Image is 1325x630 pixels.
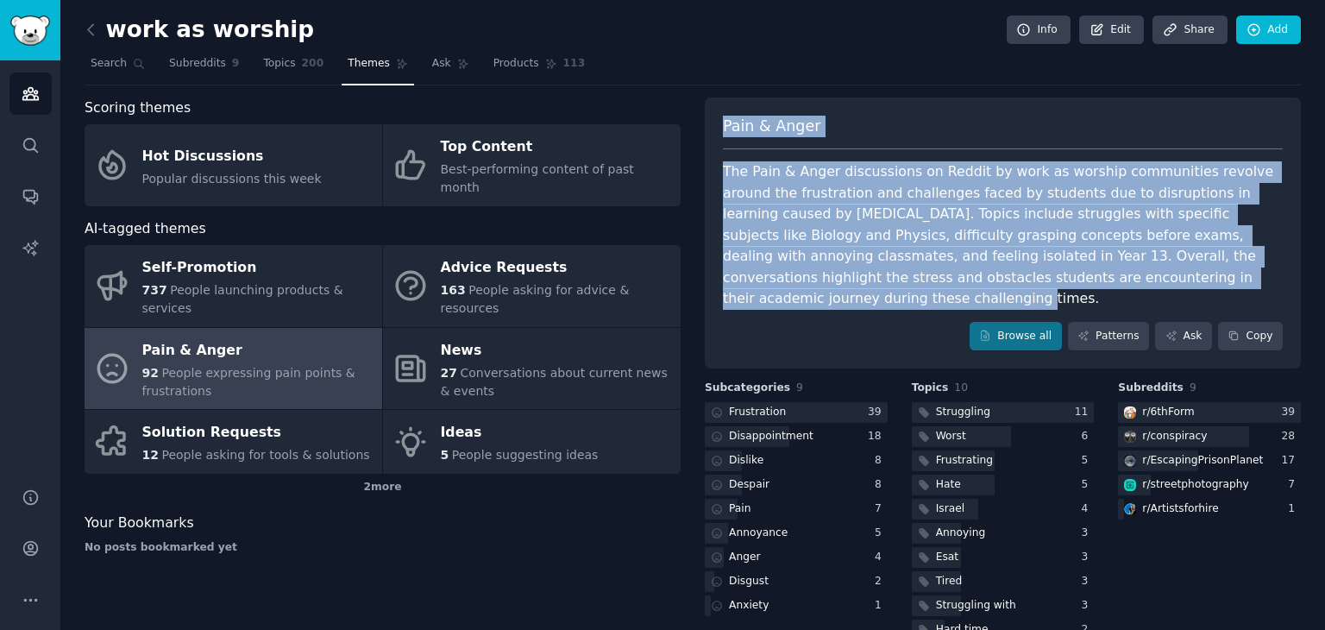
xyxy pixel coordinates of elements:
[1142,477,1248,493] div: r/ streetphotography
[85,124,382,206] a: Hot DiscussionsPopular discussions this week
[912,499,1095,520] a: Israel4
[1007,16,1071,45] a: Info
[936,453,993,469] div: Frustrating
[912,402,1095,424] a: Struggling11
[723,161,1283,310] div: The Pain & Anger discussions on Reddit by work as worship communities revolve around the frustrat...
[723,116,820,137] span: Pain & Anger
[1124,479,1136,491] img: streetphotography
[868,429,888,444] div: 18
[257,50,330,85] a: Topics200
[729,526,788,541] div: Annoyance
[1082,550,1095,565] div: 3
[1281,453,1301,469] div: 17
[1082,453,1095,469] div: 5
[1142,429,1207,444] div: r/ conspiracy
[142,283,343,315] span: People launching products & services
[142,255,374,282] div: Self-Promotion
[85,410,382,474] a: Solution Requests12People asking for tools & solutions
[163,50,245,85] a: Subreddits9
[383,410,681,474] a: Ideas5People suggesting ideas
[729,550,761,565] div: Anger
[383,245,681,327] a: Advice Requests163People asking for advice & resources
[875,477,888,493] div: 8
[441,366,668,398] span: Conversations about current news & events
[705,450,888,472] a: Dislike8
[85,513,194,534] span: Your Bookmarks
[1082,574,1095,589] div: 3
[1155,322,1212,351] a: Ask
[936,550,958,565] div: Esat
[875,453,888,469] div: 8
[493,56,539,72] span: Products
[85,328,382,410] a: Pain & Anger92People expressing pain points & frustrations
[142,337,374,364] div: Pain & Anger
[875,501,888,517] div: 7
[1082,598,1095,614] div: 3
[563,56,586,72] span: 113
[441,448,449,462] span: 5
[302,56,324,72] span: 200
[1118,426,1301,448] a: conspiracyr/conspiracy28
[705,475,888,496] a: Despair8
[912,571,1095,593] a: Tired3
[912,381,949,396] span: Topics
[936,405,990,420] div: Struggling
[729,405,786,420] div: Frustration
[1288,477,1301,493] div: 7
[441,162,634,194] span: Best-performing content of past month
[91,56,127,72] span: Search
[729,429,813,444] div: Disappointment
[954,381,968,394] span: 10
[705,571,888,593] a: Disgust2
[875,598,888,614] div: 1
[142,366,355,398] span: People expressing pain points & frustrations
[705,595,888,617] a: Anxiety1
[1190,381,1196,394] span: 9
[85,16,314,44] h2: work as worship
[936,429,966,444] div: Worst
[161,448,369,462] span: People asking for tools & solutions
[729,453,763,469] div: Dislike
[1118,381,1184,396] span: Subreddits
[1218,322,1283,351] button: Copy
[452,448,599,462] span: People suggesting ideas
[426,50,475,85] a: Ask
[10,16,50,46] img: GummySearch logo
[705,381,790,396] span: Subcategories
[912,547,1095,569] a: Esat3
[705,426,888,448] a: Disappointment18
[142,172,322,186] span: Popular discussions this week
[441,283,466,297] span: 163
[1079,16,1144,45] a: Edit
[432,56,451,72] span: Ask
[232,56,240,72] span: 9
[705,402,888,424] a: Frustration39
[1142,501,1218,517] div: r/ Artistsforhire
[1281,405,1301,420] div: 39
[441,134,672,161] div: Top Content
[912,475,1095,496] a: Hate5
[1124,406,1136,419] img: 6thForm
[441,366,457,380] span: 27
[1124,431,1136,443] img: conspiracy
[729,501,751,517] div: Pain
[729,574,769,589] div: Disgust
[1152,16,1227,45] a: Share
[936,477,961,493] div: Hate
[85,50,151,85] a: Search
[85,474,681,501] div: 2 more
[705,499,888,520] a: Pain7
[705,523,888,545] a: Annoyance5
[1288,501,1301,517] div: 1
[263,56,295,72] span: Topics
[142,142,322,170] div: Hot Discussions
[1082,429,1095,444] div: 6
[1082,501,1095,517] div: 4
[936,574,963,589] div: Tired
[936,598,1016,614] div: Struggling with
[441,283,630,315] span: People asking for advice & resources
[1082,526,1095,541] div: 3
[1118,402,1301,424] a: 6thFormr/6thForm39
[912,426,1095,448] a: Worst6
[970,322,1062,351] a: Browse all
